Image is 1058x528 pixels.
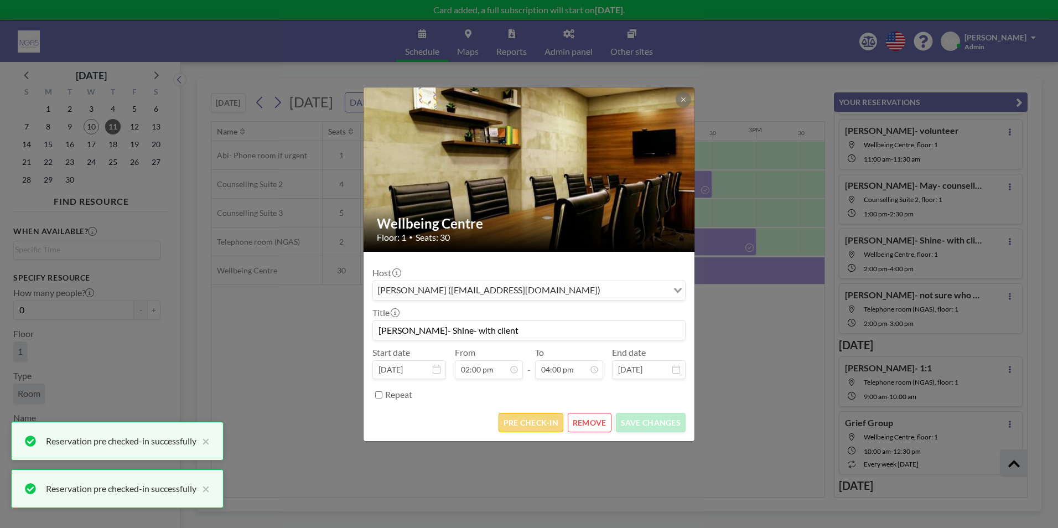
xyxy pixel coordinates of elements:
[377,215,682,232] h2: Wellbeing Centre
[375,283,603,298] span: [PERSON_NAME] ([EMAIL_ADDRESS][DOMAIN_NAME])
[372,267,400,278] label: Host
[377,232,406,243] span: Floor: 1
[196,482,210,495] button: close
[612,347,646,358] label: End date
[499,413,563,432] button: PRE CHECK-IN
[372,347,410,358] label: Start date
[535,347,544,358] label: To
[46,434,196,448] div: Reservation pre checked-in successfully
[364,59,696,280] img: 537.jpg
[455,347,475,358] label: From
[385,389,412,400] label: Repeat
[604,283,667,298] input: Search for option
[373,321,685,340] input: (No title)
[373,281,685,300] div: Search for option
[409,233,413,241] span: •
[527,351,531,375] span: -
[46,482,196,495] div: Reservation pre checked-in successfully
[196,434,210,448] button: close
[568,413,611,432] button: REMOVE
[416,232,450,243] span: Seats: 30
[616,413,686,432] button: SAVE CHANGES
[372,307,398,318] label: Title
